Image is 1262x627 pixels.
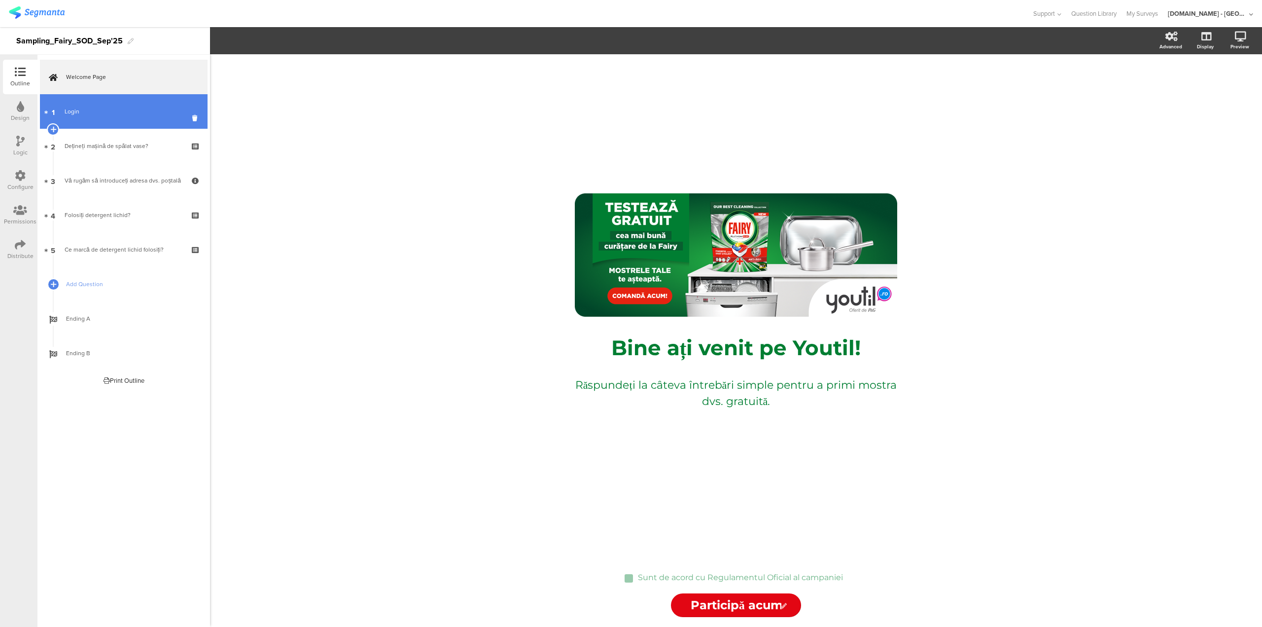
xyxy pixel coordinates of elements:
[51,244,55,255] span: 5
[65,245,182,255] div: Ce marcă de detergent lichid folosiți?
[65,107,182,116] div: Login
[65,176,182,185] div: Vă rugăm să introduceți adresa dvs. poștală
[40,336,208,370] a: Ending B
[4,217,36,226] div: Permissions
[66,279,192,289] span: Add Question
[40,163,208,198] a: 3 Vă rugăm să introduceți adresa dvs. poștală
[66,314,192,324] span: Ending A
[1230,43,1249,50] div: Preview
[66,72,192,82] span: Welcome Page
[554,335,918,361] p: Bine ați venit pe Youtil!
[7,252,34,260] div: Distribute
[66,348,192,358] span: Ending B
[40,198,208,232] a: 4 Folosiți detergent lichid?
[671,593,801,617] input: Start
[40,94,208,129] a: 1 Login
[40,232,208,267] a: 5 Ce marcă de detergent lichid folosiți?
[1033,9,1055,18] span: Support
[1197,43,1214,50] div: Display
[638,573,843,582] p: Sunt de acord cu Regulamentul Oficial al campaniei
[40,301,208,336] a: Ending A
[10,79,30,88] div: Outline
[65,141,182,151] div: Dețineți mașină de spălat vase?
[563,377,909,409] p: Răspundeți la câteva întrebări simple pentru a primi mostra dvs. gratuită.
[7,183,34,191] div: Configure
[52,106,55,117] span: 1
[11,113,30,122] div: Design
[1159,43,1182,50] div: Advanced
[51,175,55,186] span: 3
[192,113,201,123] i: Delete
[9,6,65,19] img: segmanta logo
[13,148,28,157] div: Logic
[40,129,208,163] a: 2 Dețineți mașină de spălat vase?
[51,141,55,151] span: 2
[65,210,182,220] div: Folosiți detergent lichid?
[104,376,144,385] div: Print Outline
[16,33,123,49] div: Sampling_Fairy_SOD_Sep'25
[40,60,208,94] a: Welcome Page
[51,210,55,221] span: 4
[1168,9,1247,18] div: [DOMAIN_NAME] - [GEOGRAPHIC_DATA]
